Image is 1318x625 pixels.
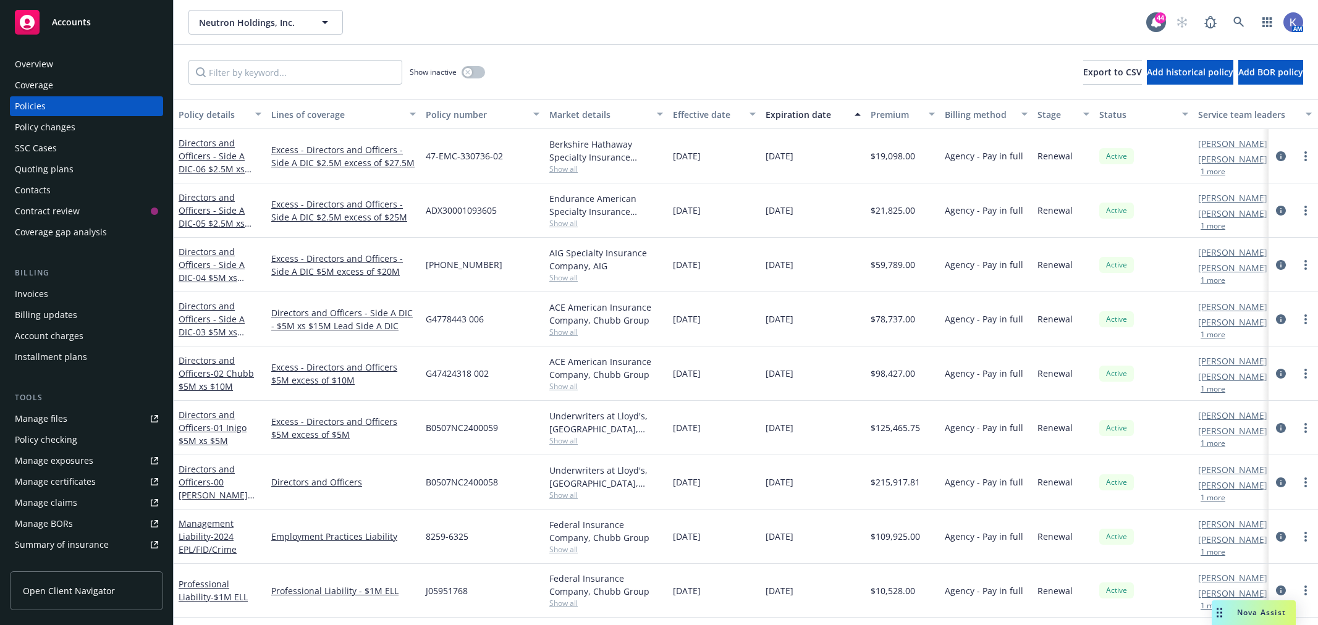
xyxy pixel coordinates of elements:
[871,312,915,325] span: $78,737.00
[10,284,163,304] a: Invoices
[940,99,1033,129] button: Billing method
[549,108,649,121] div: Market details
[1198,533,1267,546] a: [PERSON_NAME]
[1155,12,1166,23] div: 44
[1274,312,1288,327] a: circleInformation
[549,164,663,174] span: Show all
[945,204,1023,217] span: Agency - Pay in full
[426,367,489,380] span: G47424318 002
[871,421,920,434] span: $125,465.75
[1198,261,1267,274] a: [PERSON_NAME]
[871,476,920,489] span: $215,917.81
[10,409,163,429] a: Manage files
[1238,60,1303,85] button: Add BOR policy
[1298,149,1313,164] a: more
[1104,531,1129,542] span: Active
[15,514,73,534] div: Manage BORs
[871,367,915,380] span: $98,427.00
[421,99,544,129] button: Policy number
[271,252,416,278] a: Excess - Directors and Officers - Side A DIC $5M excess of $20M
[1193,99,1317,129] button: Service team leaders
[179,163,251,188] span: - 06 $2.5M xs $27.5M Excess
[179,108,248,121] div: Policy details
[10,347,163,367] a: Installment plans
[766,258,793,271] span: [DATE]
[1198,587,1267,600] a: [PERSON_NAME]
[673,258,701,271] span: [DATE]
[871,204,915,217] span: $21,825.00
[426,258,502,271] span: [PHONE_NUMBER]
[271,143,416,169] a: Excess - Directors and Officers - Side A DIC $2.5M excess of $27.5M
[10,5,163,40] a: Accounts
[188,10,343,35] button: Neutron Holdings, Inc.
[871,584,915,597] span: $10,528.00
[10,117,163,137] a: Policy changes
[673,204,701,217] span: [DATE]
[426,149,503,162] span: 47-EMC-330736-02
[1198,479,1267,492] a: [PERSON_NAME]
[1201,494,1225,501] button: 1 more
[766,204,793,217] span: [DATE]
[549,327,663,337] span: Show all
[766,476,793,489] span: [DATE]
[945,584,1023,597] span: Agency - Pay in full
[766,367,793,380] span: [DATE]
[179,422,247,447] span: - 01 Inigo $5M xs $5M
[871,258,915,271] span: $59,789.00
[1298,475,1313,490] a: more
[179,217,251,242] span: - 05 $2.5M xs $25M Excess
[15,472,96,492] div: Manage certificates
[1201,277,1225,284] button: 1 more
[1170,10,1194,35] a: Start snowing
[1298,529,1313,544] a: more
[10,138,163,158] a: SSC Cases
[179,272,260,296] span: - 04 $5M xs $20M Excess Side A
[871,108,921,121] div: Premium
[15,138,57,158] div: SSC Cases
[271,306,416,332] a: Directors and Officers - Side A DIC - $5M xs $15M Lead Side A DIC
[1104,585,1129,596] span: Active
[271,415,416,441] a: Excess - Directors and Officers $5M excess of $5M
[15,201,80,221] div: Contract review
[1198,463,1267,476] a: [PERSON_NAME]
[15,117,75,137] div: Policy changes
[199,16,306,29] span: Neutron Holdings, Inc.
[1104,259,1129,271] span: Active
[549,490,663,500] span: Show all
[673,312,701,325] span: [DATE]
[10,159,163,179] a: Quoting plans
[211,591,248,603] span: - $1M ELL
[10,430,163,450] a: Policy checking
[1283,12,1303,32] img: photo
[271,530,416,543] a: Employment Practices Liability
[10,305,163,325] a: Billing updates
[1298,583,1313,598] a: more
[945,258,1023,271] span: Agency - Pay in full
[945,367,1023,380] span: Agency - Pay in full
[1037,149,1073,162] span: Renewal
[549,355,663,381] div: ACE American Insurance Company, Chubb Group
[179,191,245,242] a: Directors and Officers - Side A DIC
[1198,300,1267,313] a: [PERSON_NAME]
[10,75,163,95] a: Coverage
[1198,153,1267,166] a: [PERSON_NAME]
[1274,366,1288,381] a: circleInformation
[673,149,701,162] span: [DATE]
[1147,66,1233,78] span: Add historical policy
[544,99,668,129] button: Market details
[23,584,115,597] span: Open Client Navigator
[410,67,457,77] span: Show inactive
[1227,10,1251,35] a: Search
[945,530,1023,543] span: Agency - Pay in full
[15,284,48,304] div: Invoices
[10,267,163,279] div: Billing
[15,493,77,513] div: Manage claims
[1255,10,1280,35] a: Switch app
[1094,99,1193,129] button: Status
[1198,409,1267,422] a: [PERSON_NAME]
[1104,151,1129,162] span: Active
[1198,10,1223,35] a: Report a Bug
[1037,312,1073,325] span: Renewal
[426,204,497,217] span: ADX30001093605
[188,60,402,85] input: Filter by keyword...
